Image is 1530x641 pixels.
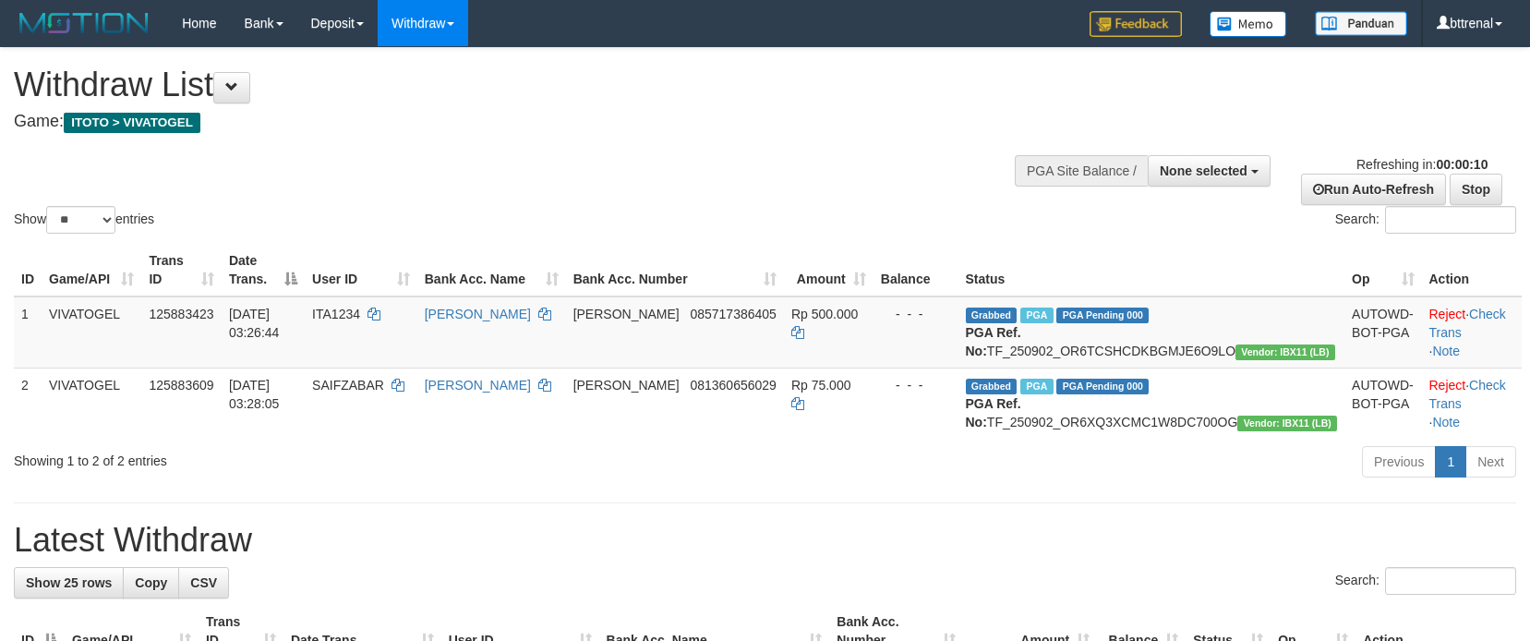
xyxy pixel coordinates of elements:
[14,522,1516,559] h1: Latest Withdraw
[229,307,280,340] span: [DATE] 03:26:44
[64,113,200,133] span: ITOTO > VIVATOGEL
[178,567,229,599] a: CSV
[1015,155,1148,187] div: PGA Site Balance /
[791,307,858,321] span: Rp 500.000
[14,244,42,296] th: ID
[1335,567,1516,595] label: Search:
[425,307,531,321] a: [PERSON_NAME]
[1429,378,1506,411] a: Check Trans
[958,244,1345,296] th: Status
[784,244,873,296] th: Amount: activate to sort column ascending
[14,206,154,234] label: Show entries
[1148,155,1271,187] button: None selected
[1056,308,1149,323] span: PGA Pending
[1436,157,1488,172] strong: 00:00:10
[966,325,1021,358] b: PGA Ref. No:
[1450,174,1502,205] a: Stop
[1344,296,1421,369] td: AUTOWD-BOT-PGA
[1335,206,1516,234] label: Search:
[14,67,1002,103] h1: Withdraw List
[1385,567,1516,595] input: Search:
[791,378,851,393] span: Rp 75.000
[1301,174,1446,205] a: Run Auto-Refresh
[305,244,417,296] th: User ID: activate to sort column ascending
[123,567,179,599] a: Copy
[1422,368,1523,439] td: · ·
[1429,307,1466,321] a: Reject
[42,296,141,369] td: VIVATOGEL
[1432,415,1460,429] a: Note
[149,307,213,321] span: 125883423
[222,244,305,296] th: Date Trans.: activate to sort column descending
[1422,244,1523,296] th: Action
[1435,446,1466,478] a: 1
[14,368,42,439] td: 2
[312,307,360,321] span: ITA1234
[417,244,566,296] th: Bank Acc. Name: activate to sort column ascending
[1020,308,1053,323] span: Marked by bttrenal
[1315,11,1407,36] img: panduan.png
[14,113,1002,131] h4: Game:
[149,378,213,393] span: 125883609
[1090,11,1182,37] img: Feedback.jpg
[881,305,951,323] div: - - -
[1210,11,1287,37] img: Button%20Memo.svg
[141,244,221,296] th: Trans ID: activate to sort column ascending
[42,368,141,439] td: VIVATOGEL
[573,307,680,321] span: [PERSON_NAME]
[566,244,784,296] th: Bank Acc. Number: activate to sort column ascending
[966,308,1018,323] span: Grabbed
[1465,446,1516,478] a: Next
[1056,379,1149,394] span: PGA Pending
[966,396,1021,429] b: PGA Ref. No:
[190,575,217,590] span: CSV
[425,378,531,393] a: [PERSON_NAME]
[873,244,958,296] th: Balance
[1344,368,1421,439] td: AUTOWD-BOT-PGA
[42,244,141,296] th: Game/API: activate to sort column ascending
[14,296,42,369] td: 1
[14,444,623,470] div: Showing 1 to 2 of 2 entries
[690,378,776,393] span: Copy 081360656029 to clipboard
[1385,206,1516,234] input: Search:
[229,378,280,411] span: [DATE] 03:28:05
[1429,307,1506,340] a: Check Trans
[1237,416,1337,431] span: Vendor URL: https://dashboard.q2checkout.com/secure
[958,368,1345,439] td: TF_250902_OR6XQ3XCMC1W8DC700OG
[1432,344,1460,358] a: Note
[966,379,1018,394] span: Grabbed
[1344,244,1421,296] th: Op: activate to sort column ascending
[135,575,167,590] span: Copy
[312,378,384,393] span: SAIFZABAR
[1429,378,1466,393] a: Reject
[1362,446,1436,478] a: Previous
[14,567,124,599] a: Show 25 rows
[14,9,154,37] img: MOTION_logo.png
[881,376,951,394] div: - - -
[1020,379,1053,394] span: Marked by bttrenal
[46,206,115,234] select: Showentries
[1235,345,1335,360] span: Vendor URL: https://dashboard.q2checkout.com/secure
[1422,296,1523,369] td: · ·
[1160,163,1247,178] span: None selected
[1356,157,1488,172] span: Refreshing in:
[690,307,776,321] span: Copy 085717386405 to clipboard
[573,378,680,393] span: [PERSON_NAME]
[26,575,112,590] span: Show 25 rows
[958,296,1345,369] td: TF_250902_OR6TCSHCDKBGMJE6O9LO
